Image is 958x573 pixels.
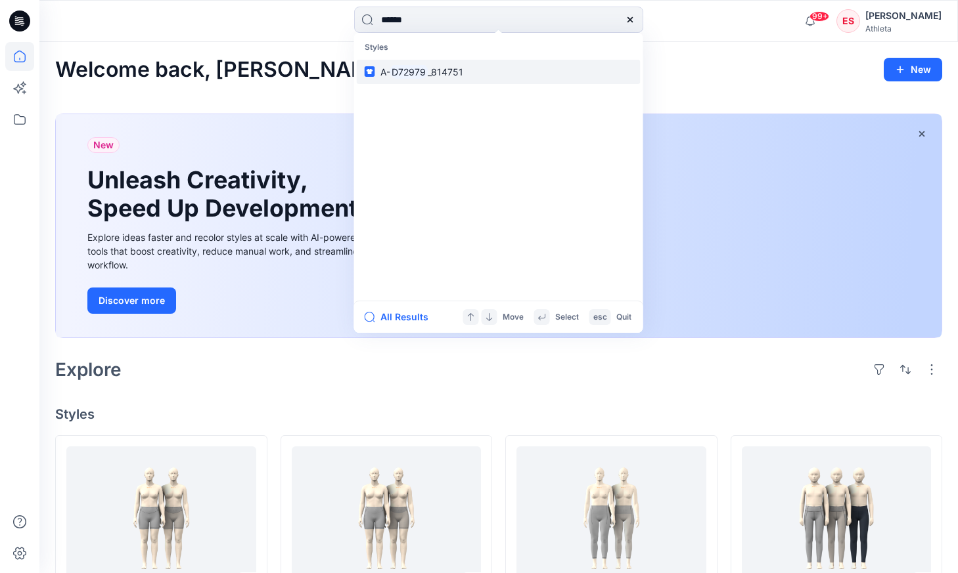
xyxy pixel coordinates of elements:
[55,406,942,422] h4: Styles
[87,287,383,314] a: Discover more
[357,60,641,84] a: A-D72979_814751
[503,310,524,324] p: Move
[810,11,829,22] span: 99+
[365,309,437,325] button: All Results
[55,58,391,82] h2: Welcome back, [PERSON_NAME]
[593,310,607,324] p: esc
[865,24,942,33] div: Athleta
[836,9,860,33] div: ES
[55,359,122,380] h2: Explore
[93,137,114,153] span: New
[87,166,363,223] h1: Unleash Creativity, Speed Up Development
[616,310,631,324] p: Quit
[884,58,942,81] button: New
[865,8,942,24] div: [PERSON_NAME]
[428,66,463,77] span: _814751
[380,66,390,77] span: A-
[390,64,428,79] mark: D72979
[555,310,579,324] p: Select
[87,287,176,314] button: Discover more
[357,35,641,60] p: Styles
[87,230,383,272] div: Explore ideas faster and recolor styles at scale with AI-powered tools that boost creativity, red...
